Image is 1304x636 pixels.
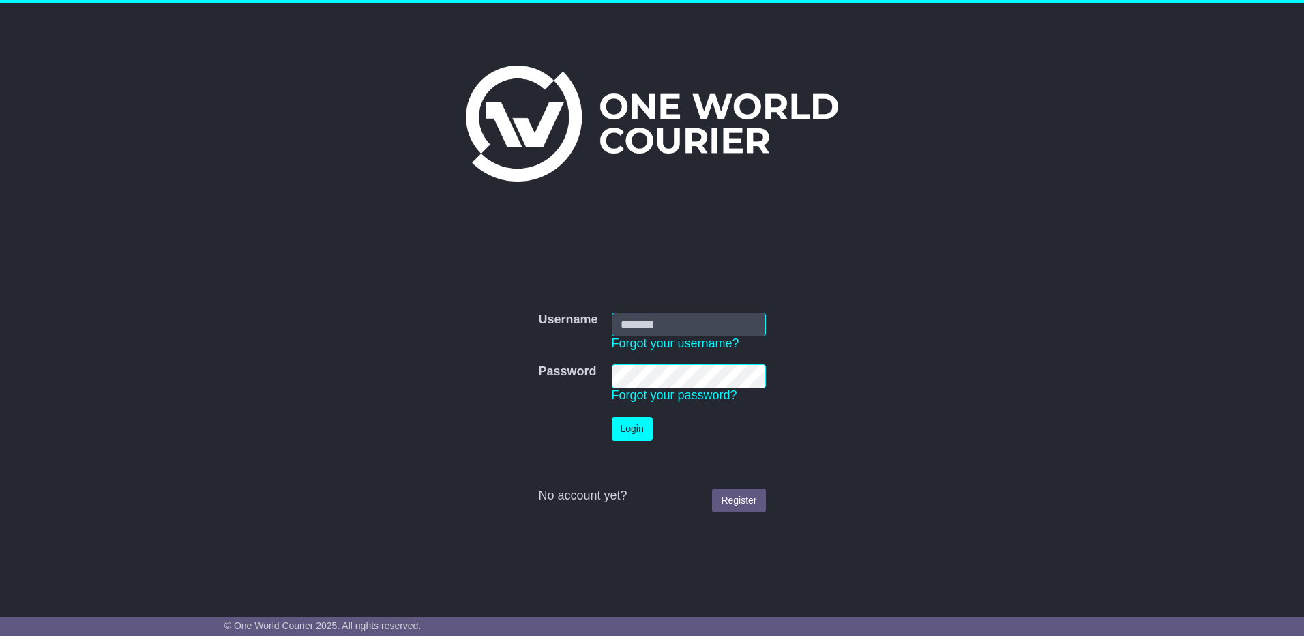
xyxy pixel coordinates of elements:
a: Register [712,489,765,512]
label: Username [538,313,597,328]
img: One World [466,66,838,182]
label: Password [538,364,596,379]
a: Forgot your password? [612,388,737,402]
a: Forgot your username? [612,336,739,350]
div: No account yet? [538,489,765,504]
span: © One World Courier 2025. All rights reserved. [224,620,421,631]
button: Login [612,417,653,441]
